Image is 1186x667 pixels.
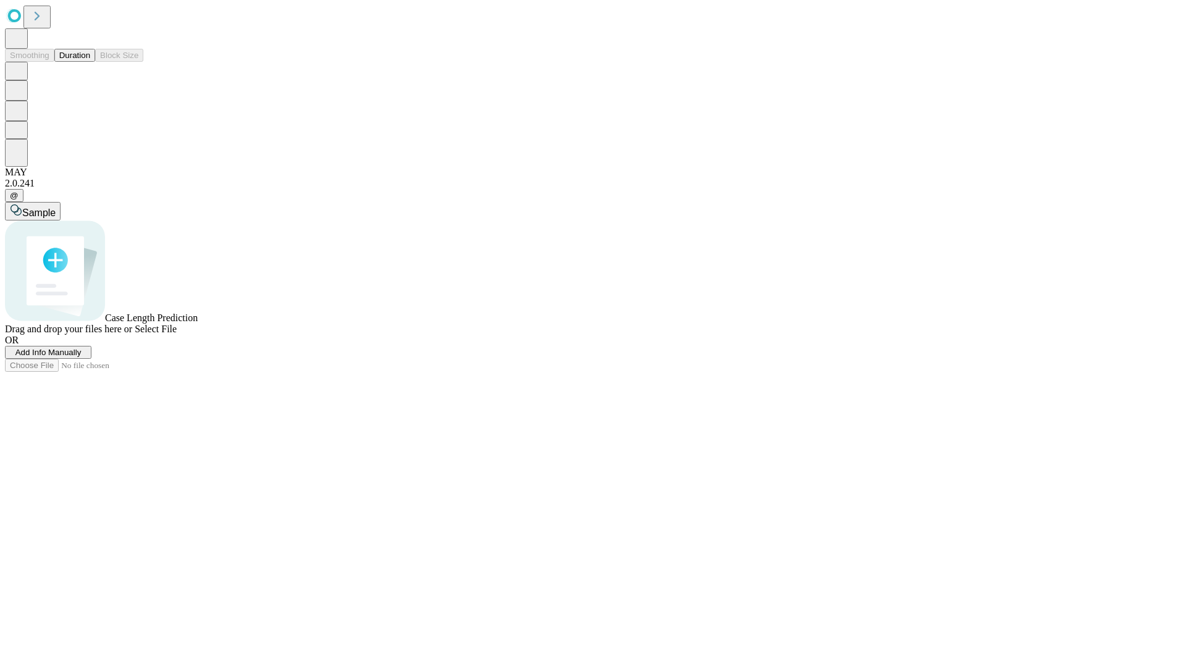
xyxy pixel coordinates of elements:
[5,202,61,220] button: Sample
[5,335,19,345] span: OR
[5,49,54,62] button: Smoothing
[54,49,95,62] button: Duration
[5,346,91,359] button: Add Info Manually
[105,313,198,323] span: Case Length Prediction
[22,208,56,218] span: Sample
[5,167,1181,178] div: MAY
[5,178,1181,189] div: 2.0.241
[5,324,132,334] span: Drag and drop your files here or
[10,191,19,200] span: @
[5,189,23,202] button: @
[135,324,177,334] span: Select File
[15,348,82,357] span: Add Info Manually
[95,49,143,62] button: Block Size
